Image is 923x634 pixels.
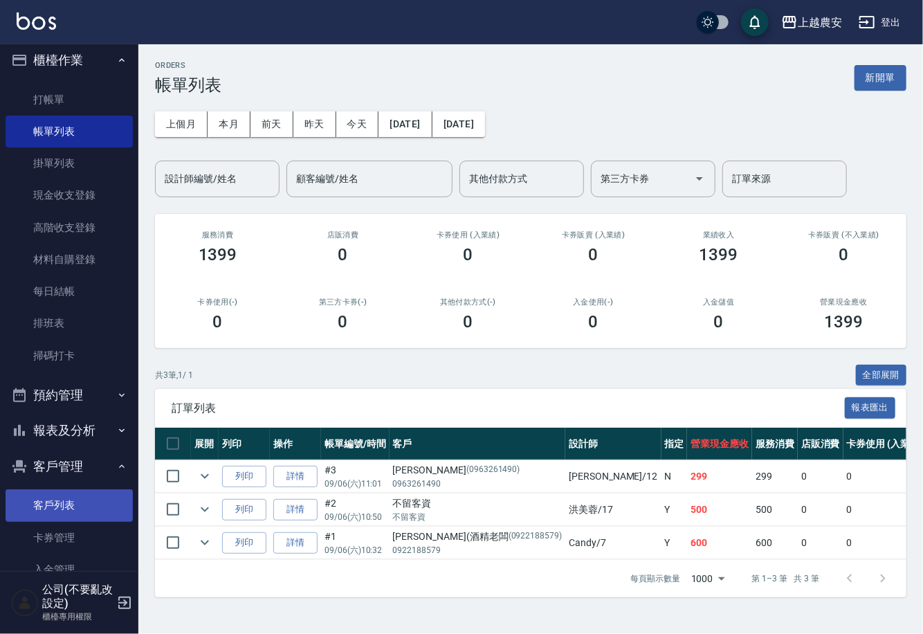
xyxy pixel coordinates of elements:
[172,401,845,415] span: 訂單列表
[798,460,843,493] td: 0
[194,499,215,520] button: expand row
[752,428,798,460] th: 服務消費
[208,111,250,137] button: 本月
[798,493,843,526] td: 0
[687,493,752,526] td: 500
[741,8,769,36] button: save
[6,307,133,339] a: 排班表
[321,460,390,493] td: #3
[11,589,39,617] img: Person
[172,230,264,239] h3: 服務消費
[393,463,563,478] div: [PERSON_NAME]
[6,244,133,275] a: 材料自購登錄
[825,312,863,332] h3: 1399
[336,111,379,137] button: 今天
[776,8,848,37] button: 上越農安
[714,312,724,332] h3: 0
[422,230,514,239] h2: 卡券使用 (入業績)
[325,511,386,523] p: 09/06 (六) 10:50
[752,493,798,526] td: 500
[687,460,752,493] td: 299
[213,312,223,332] h3: 0
[222,499,266,520] button: 列印
[752,572,819,585] p: 第 1–3 筆 共 3 筆
[661,460,688,493] td: N
[673,298,765,307] h2: 入金儲值
[6,42,133,78] button: 櫃檯作業
[845,401,896,414] a: 報表匯出
[155,111,208,137] button: 上個月
[393,496,563,511] div: 不留客資
[250,111,293,137] button: 前天
[422,298,514,307] h2: 其他付款方式(-)
[219,428,270,460] th: 列印
[6,489,133,521] a: 客戶列表
[297,298,389,307] h2: 第三方卡券(-)
[6,377,133,413] button: 預約管理
[321,527,390,559] td: #1
[466,463,520,478] p: (0963261490)
[855,71,906,84] a: 新開單
[393,529,563,544] div: [PERSON_NAME](酒精老闆
[393,544,563,556] p: 0922188579
[155,61,221,70] h2: ORDERS
[6,147,133,179] a: 掛單列表
[589,312,598,332] h3: 0
[6,554,133,586] a: 入金管理
[222,466,266,487] button: 列印
[752,460,798,493] td: 299
[325,544,386,556] p: 09/06 (六) 10:32
[752,527,798,559] td: 600
[661,493,688,526] td: Y
[273,466,318,487] a: 詳情
[17,12,56,30] img: Logo
[798,14,842,31] div: 上越農安
[700,245,738,264] h3: 1399
[42,610,113,623] p: 櫃檯專用權限
[191,428,219,460] th: 展開
[42,583,113,610] h5: 公司(不要亂改設定)
[464,312,473,332] h3: 0
[6,522,133,554] a: 卡券管理
[687,428,752,460] th: 營業現金應收
[273,532,318,554] a: 詳情
[6,340,133,372] a: 掃碼打卡
[630,572,680,585] p: 每頁顯示數量
[845,397,896,419] button: 報表匯出
[270,428,321,460] th: 操作
[293,111,336,137] button: 昨天
[673,230,765,239] h2: 業績收入
[6,84,133,116] a: 打帳單
[565,460,661,493] td: [PERSON_NAME] /12
[464,245,473,264] h3: 0
[172,298,264,307] h2: 卡券使用(-)
[321,428,390,460] th: 帳單編號/時間
[565,527,661,559] td: Candy /7
[565,428,661,460] th: 設計師
[297,230,389,239] h2: 店販消費
[6,179,133,211] a: 現金收支登錄
[565,493,661,526] td: 洪美蓉 /17
[378,111,432,137] button: [DATE]
[798,527,843,559] td: 0
[688,167,711,190] button: Open
[390,428,566,460] th: 客戶
[661,428,688,460] th: 指定
[155,369,193,381] p: 共 3 筆, 1 / 1
[6,449,133,484] button: 客戶管理
[6,413,133,449] button: 報表及分析
[547,230,639,239] h2: 卡券販賣 (入業績)
[393,478,563,490] p: 0963261490
[687,527,752,559] td: 600
[194,532,215,553] button: expand row
[856,365,907,386] button: 全部展開
[338,312,348,332] h3: 0
[509,529,563,544] p: (0922188579)
[273,499,318,520] a: 詳情
[853,10,906,35] button: 登出
[194,466,215,487] button: expand row
[199,245,237,264] h3: 1399
[338,245,348,264] h3: 0
[6,275,133,307] a: 每日結帳
[6,116,133,147] a: 帳單列表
